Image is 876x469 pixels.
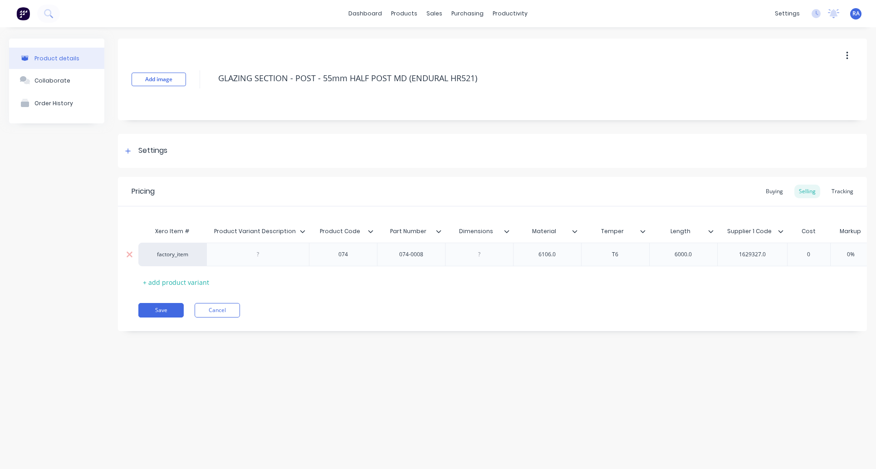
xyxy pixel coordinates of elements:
button: Collaborate [9,69,104,92]
span: RA [852,10,860,18]
div: 6106.0 [524,249,570,260]
div: Temper [581,220,644,243]
div: Length [649,222,717,240]
div: Order History [34,100,73,107]
div: Cost [787,222,831,240]
img: Factory [16,7,30,20]
div: productivity [488,7,532,20]
div: Length [649,220,712,243]
div: + add product variant [138,275,214,289]
div: Buying [761,185,788,198]
div: Supplier 1 Code [717,220,782,243]
div: settings [770,7,804,20]
button: Product details [9,48,104,69]
div: 074-0008 [388,249,434,260]
button: Save [138,303,184,318]
div: Pricing [132,186,155,197]
div: Xero Item # [138,222,206,240]
div: 6000.0 [661,249,706,260]
div: 0 [786,243,832,266]
button: Order History [9,92,104,114]
div: Product Code [309,220,372,243]
div: Product Variant Description [206,220,303,243]
div: Part Number [377,220,440,243]
div: Markup [830,222,871,240]
button: Add image [132,73,186,86]
div: Dimensions [445,222,513,240]
div: Supplier 1 Code [717,222,787,240]
div: Product Variant Description [206,222,309,240]
div: Product details [34,55,79,62]
div: Tracking [827,185,858,198]
div: sales [422,7,447,20]
div: 0% [828,243,873,266]
div: Dimensions [445,220,508,243]
button: Cancel [195,303,240,318]
div: Material [513,222,581,240]
div: Part Number [377,222,445,240]
div: purchasing [447,7,488,20]
div: 074 [320,249,366,260]
div: T6 [592,249,638,260]
textarea: GLAZING SECTION - POST - 55mm HALF POST MD (ENDURAL HR521) [214,68,791,89]
a: dashboard [344,7,387,20]
div: Collaborate [34,77,70,84]
div: Selling [794,185,820,198]
div: Material [513,220,576,243]
div: Product Code [309,222,377,240]
div: factory_item [147,250,197,259]
div: Temper [581,222,649,240]
div: products [387,7,422,20]
div: 1629327.0 [729,249,775,260]
div: Settings [138,145,167,156]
